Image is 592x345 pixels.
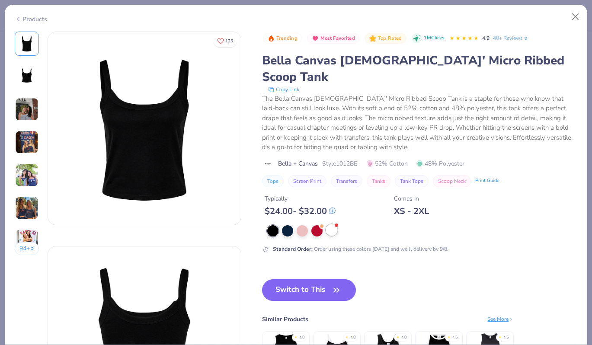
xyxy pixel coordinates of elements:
button: Screen Print [288,175,326,187]
div: XS - 2XL [394,206,429,217]
div: $ 24.00 - $ 32.00 [265,206,336,217]
div: 4.8 [401,335,406,341]
span: 52% Cotton [367,159,408,168]
div: Bella Canvas [DEMOGRAPHIC_DATA]' Micro Ribbed Scoop Tank [262,52,577,85]
button: Switch to This [262,279,356,301]
img: Front [16,33,37,54]
img: User generated content [15,196,38,220]
div: Print Guide [475,177,499,185]
span: 1M Clicks [424,35,444,42]
span: 125 [225,39,233,43]
div: 4.8 [299,335,304,341]
div: ★ [498,335,502,338]
div: ★ [294,335,298,338]
button: 94+ [15,242,39,255]
span: Style 1012BE [322,159,357,168]
span: 4.9 [482,35,490,42]
img: User generated content [15,131,38,154]
img: Most Favorited sort [312,35,319,42]
span: Trending [276,36,298,41]
img: User generated content [15,163,38,187]
button: Badge Button [263,33,302,44]
button: Tanks [367,175,390,187]
button: Tops [262,175,284,187]
div: ★ [345,335,349,338]
span: Top Rated [378,36,402,41]
strong: Standard Order : [273,246,313,252]
img: User generated content [15,229,38,252]
div: ★ [447,335,451,338]
div: Typically [265,194,336,203]
img: brand logo [262,160,274,167]
span: 48% Polyester [416,159,464,168]
div: 4.8 [350,335,355,341]
button: Close [567,9,584,25]
button: Badge Button [307,33,359,44]
button: Transfers [331,175,362,187]
button: Scoop Neck [433,175,471,187]
div: 4.5 [452,335,458,341]
div: See More [487,315,514,323]
img: Trending sort [268,35,275,42]
span: Most Favorited [320,36,355,41]
div: The Bella Canvas [DEMOGRAPHIC_DATA]' Micro Ribbed Scoop Tank is a staple for those who know that ... [262,94,577,152]
img: Top Rated sort [369,35,376,42]
img: Back [16,66,37,87]
div: Similar Products [262,315,308,324]
a: 40+ Reviews [493,34,529,42]
div: Products [15,15,47,24]
div: Comes In [394,194,429,203]
span: Bella + Canvas [278,159,318,168]
button: copy to clipboard [266,85,302,94]
button: Badge Button [365,33,406,44]
div: ★ [396,335,400,338]
div: 4.9 Stars [449,32,479,45]
div: Order using these colors [DATE] and we’ll delivery by 9/8. [273,245,448,253]
div: 4.5 [503,335,509,341]
img: Front [48,32,241,225]
button: Tank Tops [395,175,429,187]
img: User generated content [15,98,38,121]
button: Like [213,35,237,47]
